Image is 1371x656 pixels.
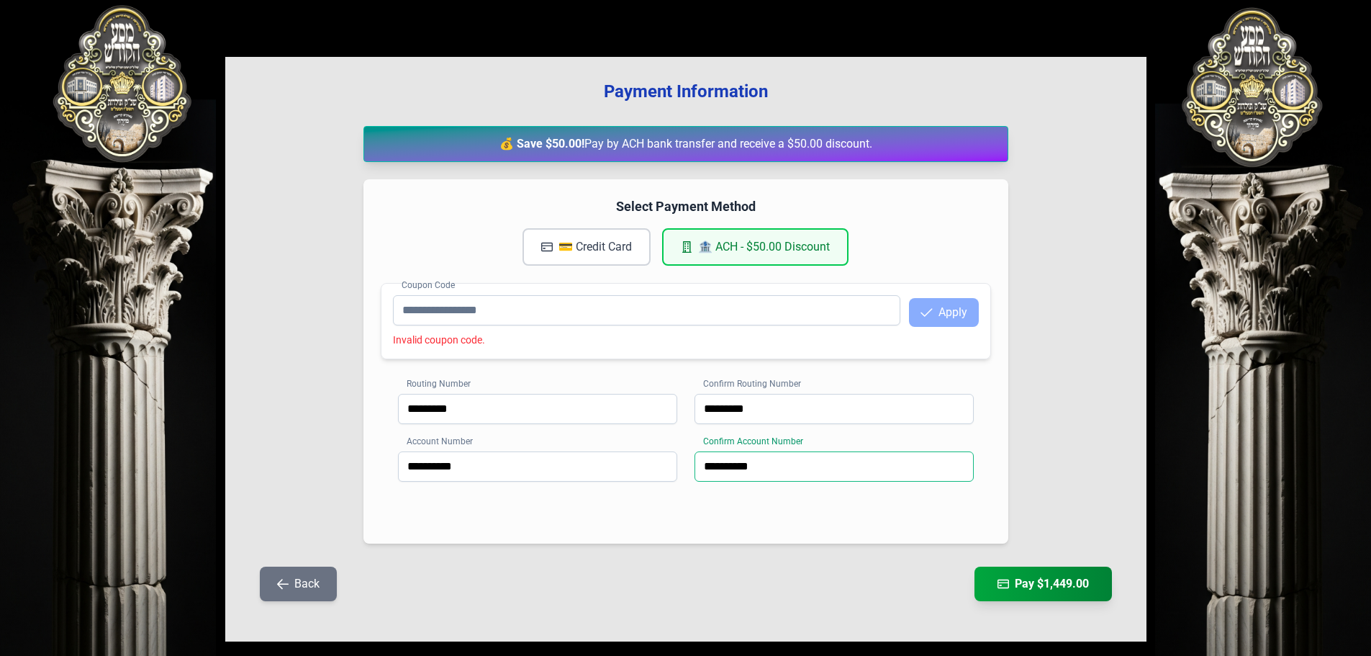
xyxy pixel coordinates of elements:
[363,126,1008,162] div: Pay by ACH bank transfer and receive a $50.00 discount.
[522,228,651,266] button: 💳 Credit Card
[248,80,1123,103] h3: Payment Information
[393,333,979,347] div: Invalid coupon code.
[662,228,849,266] button: 🏦 ACH - $50.00 Discount
[381,197,991,217] h4: Select Payment Method
[260,567,337,601] button: Back
[909,298,979,327] button: Apply
[499,137,584,150] strong: 💰 Save $50.00!
[974,567,1112,601] button: Pay $1,449.00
